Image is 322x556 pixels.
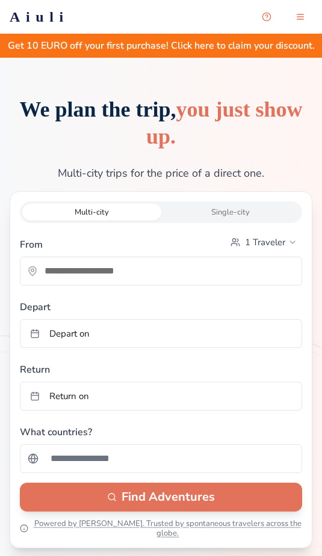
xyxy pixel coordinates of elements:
[20,237,43,252] label: From
[10,7,255,26] a: Aiuli
[19,97,302,148] span: We plan the trip,
[288,5,312,29] button: menu-button
[20,420,302,439] label: What countries?
[10,165,312,182] p: Multi-city trips for the price of a direct one.
[146,97,303,148] span: you just show up.
[161,204,300,221] button: Single-city
[49,390,89,402] span: Return on
[245,236,285,248] span: 1 Traveler
[49,328,90,340] span: Depart on
[20,358,302,377] label: Return
[255,5,279,29] button: Open support chat
[20,382,302,411] button: Return on
[10,7,69,26] h2: Aiuli
[43,447,294,471] input: Search for a country
[20,319,302,348] button: Depart on
[33,519,302,538] span: Powered by [PERSON_NAME]. Trusted by spontaneous travelers across the globe.
[226,233,302,252] button: Select passengers
[20,483,302,512] button: Find Adventures
[20,201,302,223] div: Trip style
[20,519,302,538] button: Powered by [PERSON_NAME]. Trusted by spontaneous travelers across the globe.
[22,204,161,221] button: Multi-city
[20,295,302,314] label: Depart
